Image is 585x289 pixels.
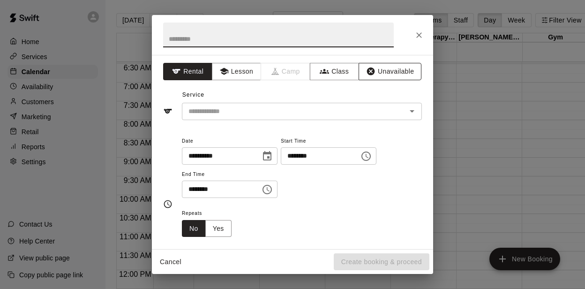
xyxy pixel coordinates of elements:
[261,63,310,80] span: Camps can only be created in the Services page
[182,220,232,237] div: outlined button group
[357,147,375,166] button: Choose time, selected time is 8:00 AM
[411,27,427,44] button: Close
[163,63,212,80] button: Rental
[163,199,172,209] svg: Timing
[212,63,261,80] button: Lesson
[405,105,419,118] button: Open
[156,253,186,271] button: Cancel
[182,91,204,98] span: Service
[182,207,239,220] span: Repeats
[182,220,206,237] button: No
[359,63,421,80] button: Unavailable
[205,220,232,237] button: Yes
[182,168,277,181] span: End Time
[310,63,359,80] button: Class
[182,135,277,148] span: Date
[281,135,376,148] span: Start Time
[258,180,277,199] button: Choose time, selected time is 8:30 AM
[258,147,277,166] button: Choose date, selected date is Aug 13, 2025
[163,106,172,116] svg: Service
